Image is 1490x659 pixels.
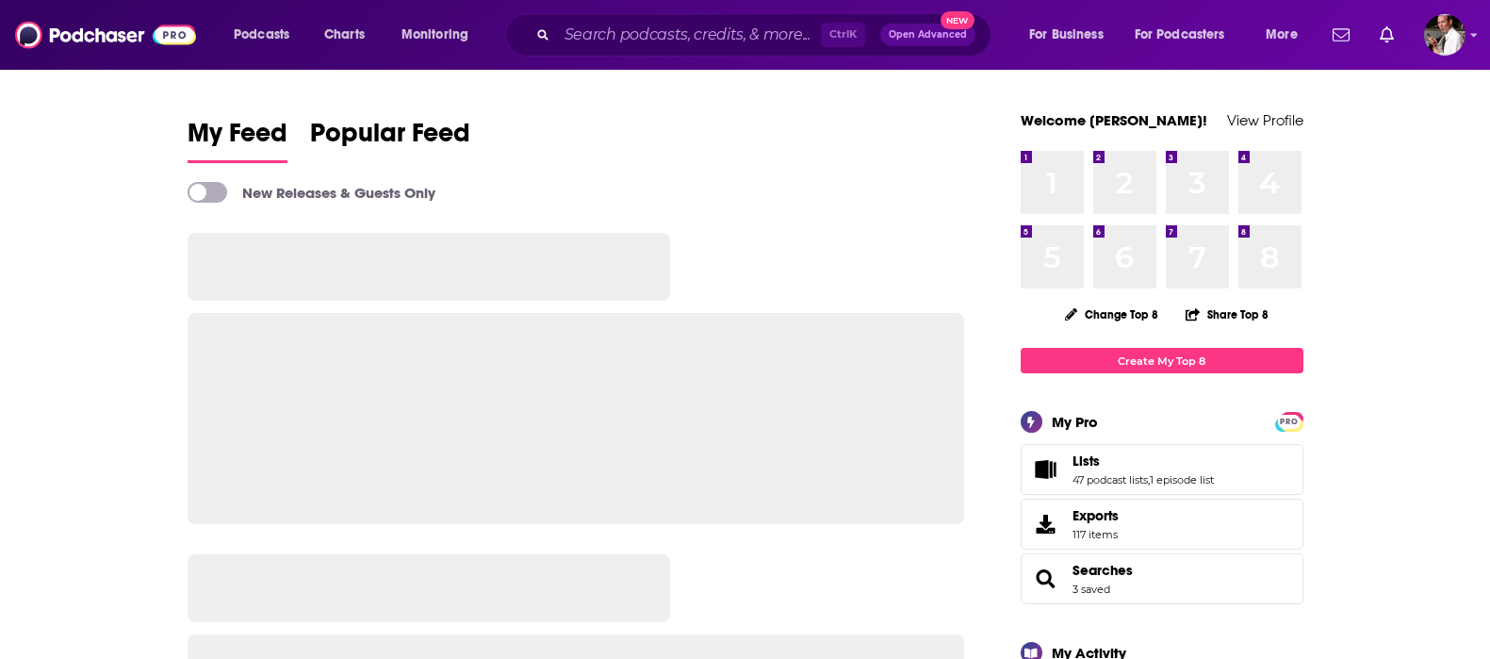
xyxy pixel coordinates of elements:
button: Share Top 8 [1185,296,1269,333]
a: Show notifications dropdown [1372,19,1401,51]
span: Popular Feed [310,117,470,160]
button: open menu [221,20,314,50]
span: Searches [1021,553,1303,604]
span: Exports [1072,507,1119,524]
span: PRO [1278,415,1301,429]
div: Search podcasts, credits, & more... [523,13,1009,57]
a: Lists [1027,456,1065,483]
span: For Podcasters [1135,22,1225,48]
span: My Feed [188,117,287,160]
button: Open AdvancedNew [880,24,975,46]
span: Exports [1027,511,1065,537]
a: Create My Top 8 [1021,348,1303,373]
a: 3 saved [1072,583,1110,596]
a: 47 podcast lists [1072,473,1148,486]
a: Lists [1072,453,1214,470]
img: User Profile [1424,14,1465,56]
a: My Feed [188,117,287,163]
span: 117 items [1072,528,1119,541]
button: Change Top 8 [1054,303,1171,326]
a: Show notifications dropdown [1325,19,1357,51]
span: Monitoring [401,22,468,48]
div: My Pro [1052,413,1098,431]
a: PRO [1278,414,1301,428]
span: New [941,11,974,29]
button: open menu [1122,20,1253,50]
a: 1 episode list [1150,473,1214,486]
span: Ctrl K [821,23,865,47]
button: Show profile menu [1424,14,1465,56]
span: For Business [1029,22,1104,48]
span: Podcasts [234,22,289,48]
button: open menu [1253,20,1321,50]
img: Podchaser - Follow, Share and Rate Podcasts [15,17,196,53]
a: Charts [312,20,376,50]
a: Welcome [PERSON_NAME]! [1021,111,1207,129]
a: Searches [1027,566,1065,592]
a: Exports [1021,499,1303,550]
span: More [1266,22,1298,48]
span: Lists [1021,444,1303,495]
span: Lists [1072,453,1100,470]
span: Charts [324,22,365,48]
span: Open Advanced [889,30,967,40]
input: Search podcasts, credits, & more... [557,20,821,50]
a: Popular Feed [310,117,470,163]
a: View Profile [1227,111,1303,129]
span: , [1148,473,1150,486]
a: Searches [1072,562,1133,579]
span: Logged in as Quarto [1424,14,1465,56]
a: New Releases & Guests Only [188,182,435,203]
button: open menu [388,20,493,50]
button: open menu [1016,20,1127,50]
